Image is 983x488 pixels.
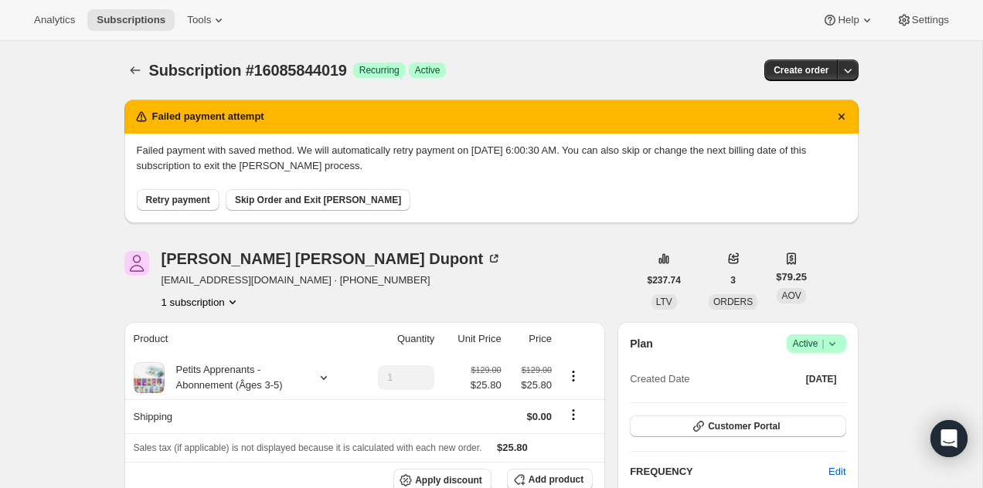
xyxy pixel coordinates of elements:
[806,373,837,385] span: [DATE]
[887,9,958,31] button: Settings
[124,399,357,433] th: Shipping
[439,322,505,356] th: Unit Price
[630,464,828,480] h2: FREQUENCY
[134,362,165,393] img: product img
[87,9,175,31] button: Subscriptions
[34,14,75,26] span: Analytics
[930,420,968,457] div: Open Intercom Messenger
[187,14,211,26] span: Tools
[797,368,846,390] button: [DATE]
[781,290,801,301] span: AOV
[813,9,883,31] button: Help
[415,474,482,486] span: Apply discount
[124,251,149,276] span: Audree Anne Dupont
[821,337,824,350] span: |
[178,9,236,31] button: Tools
[561,368,586,385] button: Product actions
[415,64,440,76] span: Active
[638,269,690,291] button: $237.74
[97,14,165,26] span: Subscriptions
[529,473,583,486] span: Add product
[137,143,846,174] p: Failed payment with saved method. We will automatically retry payment on [DATE] 6:00:30 AM. You c...
[497,442,528,453] span: $25.80
[471,365,501,374] small: $129.00
[730,274,736,286] span: 3
[522,365,552,374] small: $129.00
[471,378,502,393] span: $25.80
[162,294,240,310] button: Product actions
[764,59,838,81] button: Create order
[708,420,780,432] span: Customer Portal
[819,459,855,484] button: Edit
[137,189,219,211] button: Retry payment
[912,14,949,26] span: Settings
[146,194,210,206] span: Retry payment
[561,406,586,423] button: Shipping actions
[134,442,482,453] span: Sales tax (if applicable) is not displayed because it is calculated with each new order.
[831,106,852,127] button: Dismiss notification
[721,269,745,291] button: 3
[25,9,84,31] button: Analytics
[152,109,264,124] h2: Failed payment attempt
[359,64,400,76] span: Recurring
[713,297,753,307] span: ORDERS
[149,62,347,79] span: Subscription #16085844019
[235,194,401,206] span: Skip Order and Exit [PERSON_NAME]
[356,322,439,356] th: Quantity
[162,273,502,288] span: [EMAIL_ADDRESS][DOMAIN_NAME] · [PHONE_NUMBER]
[828,464,845,480] span: Edit
[630,336,653,351] h2: Plan
[648,274,681,286] span: $237.74
[124,322,357,356] th: Product
[124,59,146,81] button: Subscriptions
[776,269,807,285] span: $79.25
[162,251,502,266] div: [PERSON_NAME] [PERSON_NAME] Dupont
[774,64,828,76] span: Create order
[630,371,689,387] span: Created Date
[506,322,556,356] th: Price
[793,336,840,351] span: Active
[630,415,845,437] button: Customer Portal
[526,411,552,422] span: $0.00
[838,14,859,26] span: Help
[165,362,304,393] div: Petits Apprenants - Abonnement (Âges 3-5)
[511,378,552,393] span: $25.80
[656,297,672,307] span: LTV
[226,189,410,211] button: Skip Order and Exit [PERSON_NAME]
